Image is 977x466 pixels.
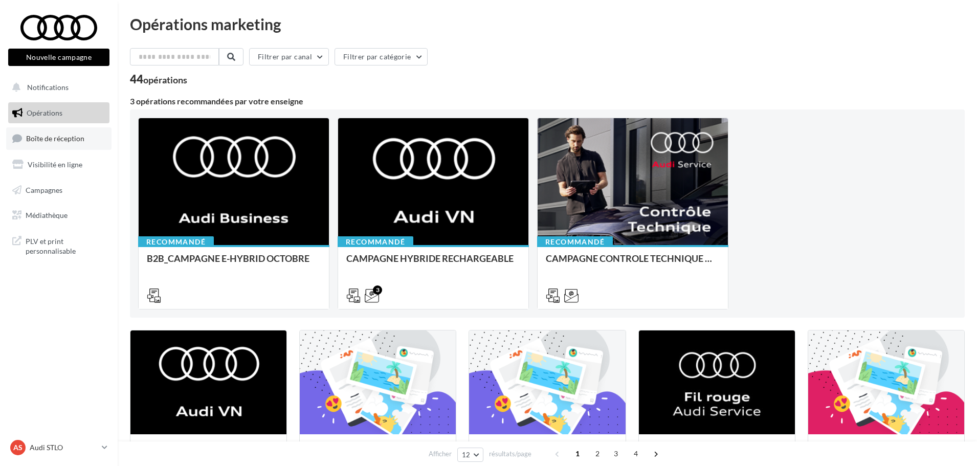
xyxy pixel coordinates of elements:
div: Recommandé [338,236,413,248]
button: Filtrer par canal [249,48,329,65]
p: Audi STLO [30,442,98,453]
a: Opérations [6,102,112,124]
div: Recommandé [138,236,214,248]
div: opérations [143,75,187,84]
span: Opérations [27,108,62,117]
div: CAMPAGNE CONTROLE TECHNIQUE 25€ OCTOBRE [546,253,720,274]
div: 3 [373,285,382,295]
span: Médiathèque [26,211,68,219]
span: Campagnes [26,185,62,194]
div: B2B_CAMPAGNE E-HYBRID OCTOBRE [147,253,321,274]
span: résultats/page [489,449,531,459]
a: Campagnes [6,180,112,201]
a: Visibilité en ligne [6,154,112,175]
span: Afficher [429,449,452,459]
div: 44 [130,74,187,85]
span: 4 [628,446,644,462]
button: Filtrer par catégorie [335,48,428,65]
button: Nouvelle campagne [8,49,109,66]
a: Boîte de réception [6,127,112,149]
span: 3 [608,446,624,462]
div: Opérations marketing [130,16,965,32]
div: 3 opérations recommandées par votre enseigne [130,97,965,105]
div: CAMPAGNE HYBRIDE RECHARGEABLE [346,253,520,274]
span: 2 [589,446,606,462]
a: Médiathèque [6,205,112,226]
span: Boîte de réception [26,134,84,143]
a: PLV et print personnalisable [6,230,112,260]
div: Recommandé [537,236,613,248]
button: 12 [457,448,483,462]
button: Notifications [6,77,107,98]
span: Visibilité en ligne [28,160,82,169]
span: 12 [462,451,471,459]
span: 1 [569,446,586,462]
span: Notifications [27,83,69,92]
a: AS Audi STLO [8,438,109,457]
span: PLV et print personnalisable [26,234,105,256]
span: AS [13,442,23,453]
